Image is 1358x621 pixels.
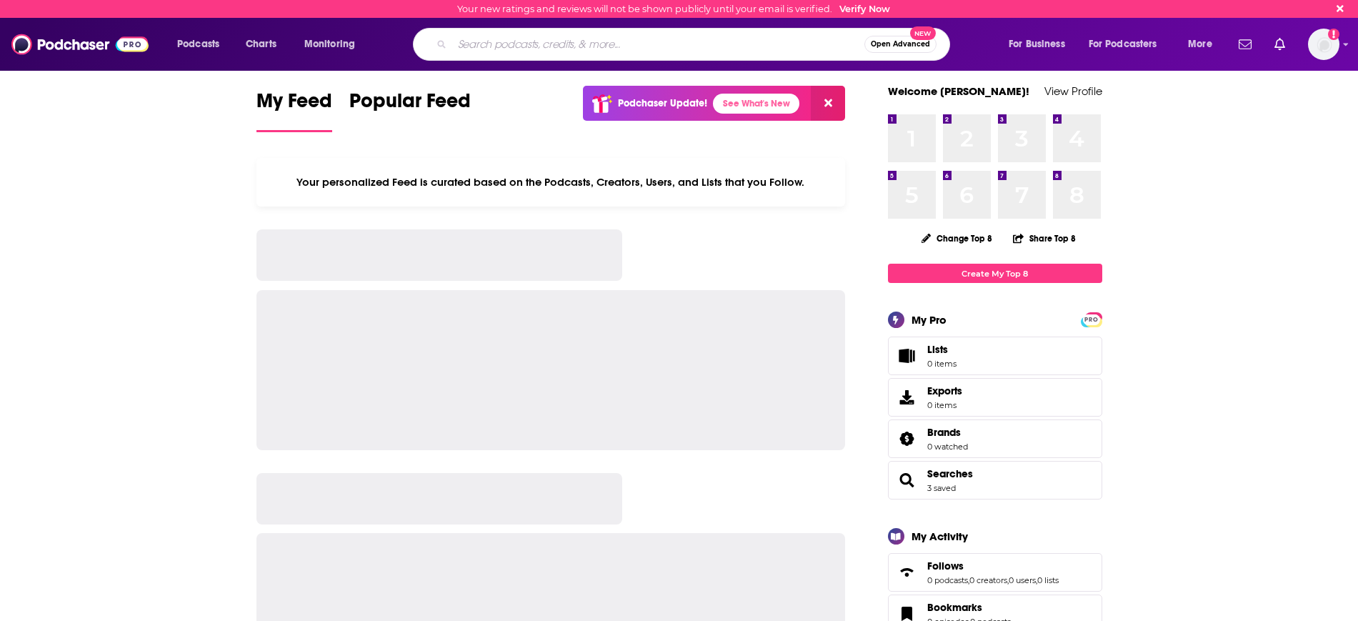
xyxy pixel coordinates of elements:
span: Bookmarks [927,601,982,614]
div: Your personalized Feed is curated based on the Podcasts, Creators, Users, and Lists that you Follow. [256,158,846,207]
div: Search podcasts, credits, & more... [426,28,964,61]
svg: Email not verified [1328,29,1339,40]
a: Popular Feed [349,89,471,132]
a: Searches [927,467,973,480]
a: Brands [893,429,922,449]
a: 0 podcasts [927,575,968,585]
a: PRO [1083,314,1100,324]
a: Bookmarks [927,601,1011,614]
a: Follows [893,562,922,582]
input: Search podcasts, credits, & more... [452,33,864,56]
a: Lists [888,337,1102,375]
span: 0 items [927,359,957,369]
span: Open Advanced [871,41,930,48]
span: Lists [927,343,957,356]
a: Charts [236,33,285,56]
button: open menu [167,33,238,56]
a: Welcome [PERSON_NAME]! [888,84,1029,98]
span: , [968,575,969,585]
a: Follows [927,560,1059,572]
button: open menu [999,33,1083,56]
span: Exports [927,384,962,397]
button: Share Top 8 [1012,224,1077,252]
a: 0 watched [927,442,968,452]
button: Change Top 8 [913,229,1002,247]
span: Brands [927,426,961,439]
span: PRO [1083,314,1100,325]
span: 0 items [927,400,962,410]
a: Create My Top 8 [888,264,1102,283]
a: 0 creators [969,575,1007,585]
span: New [910,26,936,40]
a: View Profile [1044,84,1102,98]
span: Monitoring [304,34,355,54]
p: Podchaser Update! [618,97,707,109]
img: Podchaser - Follow, Share and Rate Podcasts [11,31,149,58]
a: Show notifications dropdown [1233,32,1257,56]
button: open menu [1178,33,1230,56]
span: My Feed [256,89,332,121]
a: Brands [927,426,968,439]
span: Popular Feed [349,89,471,121]
span: Exports [893,387,922,407]
div: My Pro [912,313,947,327]
span: For Podcasters [1089,34,1157,54]
a: 3 saved [927,483,956,493]
div: Your new ratings and reviews will not be shown publicly until your email is verified. [457,4,890,14]
div: My Activity [912,530,968,543]
button: Open AdvancedNew [864,36,937,53]
span: Charts [246,34,276,54]
span: Follows [927,560,964,572]
button: open menu [294,33,374,56]
span: , [1036,575,1037,585]
span: Logged in as MelissaPS [1308,29,1339,60]
a: 0 users [1009,575,1036,585]
span: Follows [888,553,1102,592]
span: More [1188,34,1212,54]
a: Exports [888,378,1102,417]
button: open menu [1079,33,1178,56]
span: For Business [1009,34,1065,54]
a: Searches [893,470,922,490]
a: See What's New [713,94,799,114]
span: Brands [888,419,1102,458]
span: , [1007,575,1009,585]
button: Show profile menu [1308,29,1339,60]
a: 0 lists [1037,575,1059,585]
a: Verify Now [839,4,890,14]
span: Searches [888,461,1102,500]
img: User Profile [1308,29,1339,60]
a: My Feed [256,89,332,132]
span: Lists [927,343,948,356]
a: Show notifications dropdown [1269,32,1291,56]
span: Lists [893,346,922,366]
span: Podcasts [177,34,219,54]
